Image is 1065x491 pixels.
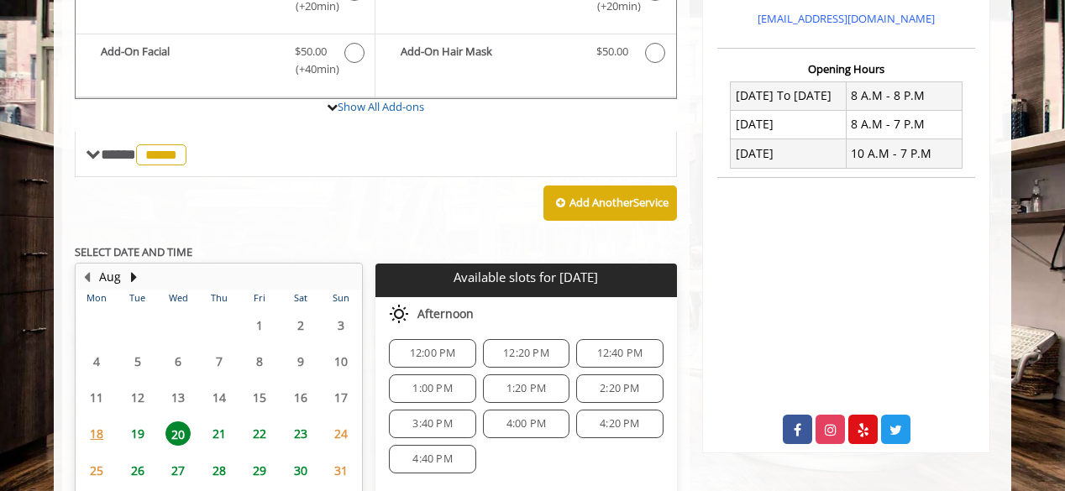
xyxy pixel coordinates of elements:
div: 1:00 PM [389,374,475,403]
span: 4:40 PM [412,452,452,466]
span: 20 [165,421,191,446]
span: 25 [84,458,109,483]
td: Select day19 [117,415,157,452]
span: 30 [288,458,313,483]
td: Select day20 [158,415,198,452]
th: Sun [321,290,362,306]
span: 12:40 PM [597,347,643,360]
td: Select day29 [239,452,280,488]
th: Wed [158,290,198,306]
td: Select day24 [321,415,362,452]
span: 1:20 PM [506,382,546,395]
td: Select day27 [158,452,198,488]
div: 12:40 PM [576,339,663,368]
div: 4:00 PM [483,410,569,438]
button: Aug [99,268,121,286]
span: 12:00 PM [410,347,456,360]
span: 23 [288,421,313,446]
td: Select day26 [117,452,157,488]
div: 2:20 PM [576,374,663,403]
span: (+40min ) [286,60,336,78]
span: 18 [84,421,109,446]
span: 3:40 PM [412,417,452,431]
label: Add-On Facial [84,43,366,82]
td: 10 A.M - 7 P.M [846,139,962,168]
td: Select day28 [198,452,239,488]
span: 28 [207,458,232,483]
span: $50.00 [596,43,628,60]
img: afternoon slots [389,304,409,324]
label: Add-On Hair Mask [384,43,667,67]
button: Next Month [127,268,140,286]
div: 3:40 PM [389,410,475,438]
b: Add-On Facial [101,43,278,78]
div: 1:20 PM [483,374,569,403]
span: 22 [247,421,272,446]
td: Select day18 [76,415,117,452]
div: 12:00 PM [389,339,475,368]
span: 19 [125,421,150,446]
td: [DATE] To [DATE] [731,81,847,110]
td: Select day25 [76,452,117,488]
span: 4:00 PM [506,417,546,431]
td: Select day22 [239,415,280,452]
b: Add-On Hair Mask [401,43,579,63]
span: 27 [165,458,191,483]
td: [DATE] [731,139,847,168]
th: Mon [76,290,117,306]
span: 29 [247,458,272,483]
td: 8 A.M - 8 P.M [846,81,962,110]
th: Tue [117,290,157,306]
td: Select day21 [198,415,239,452]
span: $50.00 [295,43,327,60]
span: 12:20 PM [503,347,549,360]
span: Afternoon [417,307,474,321]
div: 4:40 PM [389,445,475,473]
div: 4:20 PM [576,410,663,438]
td: Select day30 [280,452,320,488]
div: 12:20 PM [483,339,569,368]
td: Select day23 [280,415,320,452]
th: Fri [239,290,280,306]
span: 21 [207,421,232,446]
td: [DATE] [731,110,847,138]
td: 8 A.M - 7 P.M [846,110,962,138]
span: 1:00 PM [412,382,452,395]
span: 24 [328,421,354,446]
a: Show All Add-ons [338,99,424,114]
span: 26 [125,458,150,483]
span: 2:20 PM [600,382,639,395]
button: Previous Month [80,268,93,286]
th: Thu [198,290,239,306]
a: [EMAIL_ADDRESS][DOMAIN_NAME] [758,11,935,26]
h3: Opening Hours [717,63,975,75]
span: 4:20 PM [600,417,639,431]
p: Available slots for [DATE] [382,270,669,285]
td: Select day31 [321,452,362,488]
b: Add Another Service [569,195,669,210]
b: SELECT DATE AND TIME [75,244,192,259]
button: Add AnotherService [543,185,677,221]
span: 31 [328,458,354,483]
th: Sat [280,290,320,306]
